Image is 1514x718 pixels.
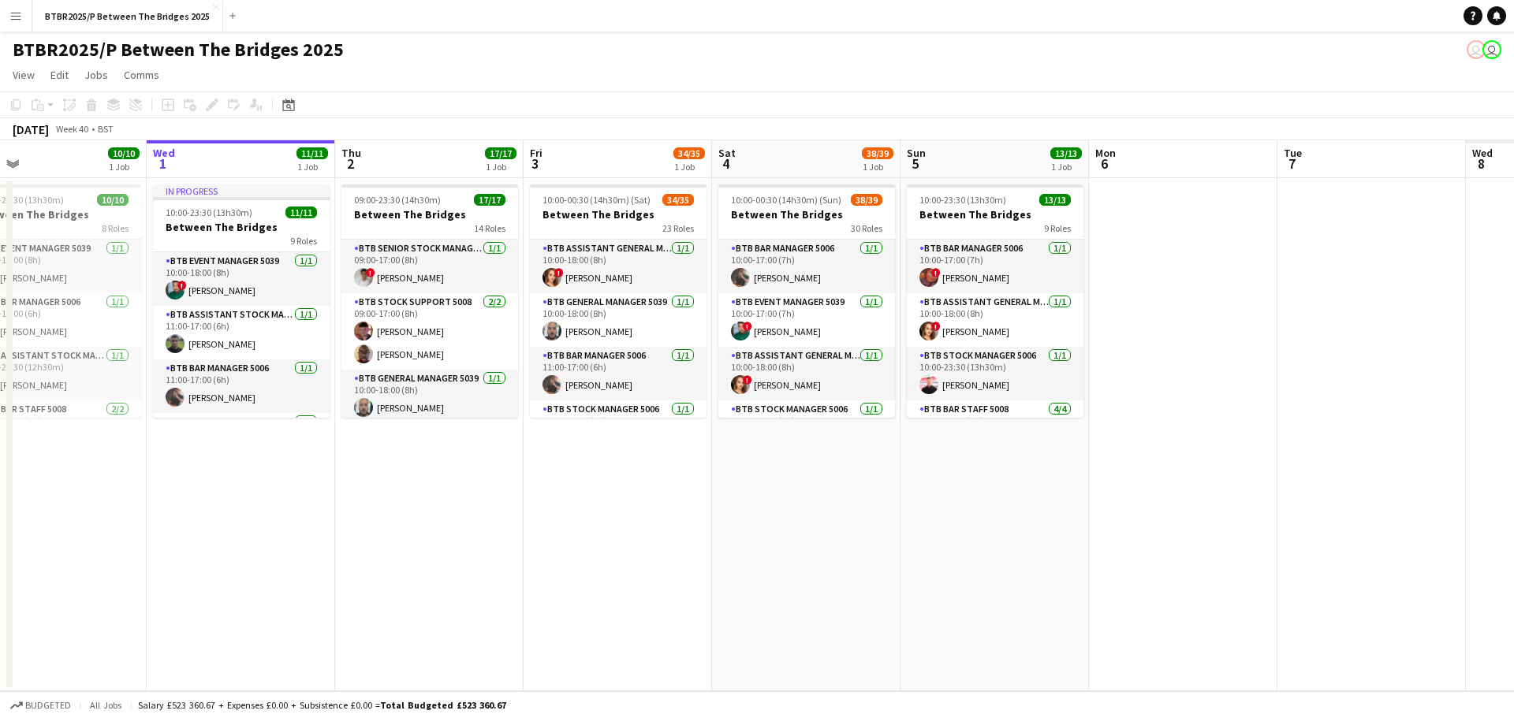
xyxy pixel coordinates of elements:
[32,1,223,32] button: BTBR2025/P Between The Bridges 2025
[84,68,108,82] span: Jobs
[1467,40,1486,59] app-user-avatar: Amy Cane
[124,68,159,82] span: Comms
[78,65,114,85] a: Jobs
[50,68,69,82] span: Edit
[44,65,75,85] a: Edit
[8,697,73,714] button: Budgeted
[13,38,344,61] h1: BTBR2025/P Between The Bridges 2025
[138,699,506,711] div: Salary £523 360.67 + Expenses £0.00 + Subsistence £0.00 =
[6,65,41,85] a: View
[1482,40,1501,59] app-user-avatar: Amy Cane
[25,700,71,711] span: Budgeted
[87,699,125,711] span: All jobs
[13,68,35,82] span: View
[117,65,166,85] a: Comms
[98,123,114,135] div: BST
[380,699,506,711] span: Total Budgeted £523 360.67
[13,121,49,137] div: [DATE]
